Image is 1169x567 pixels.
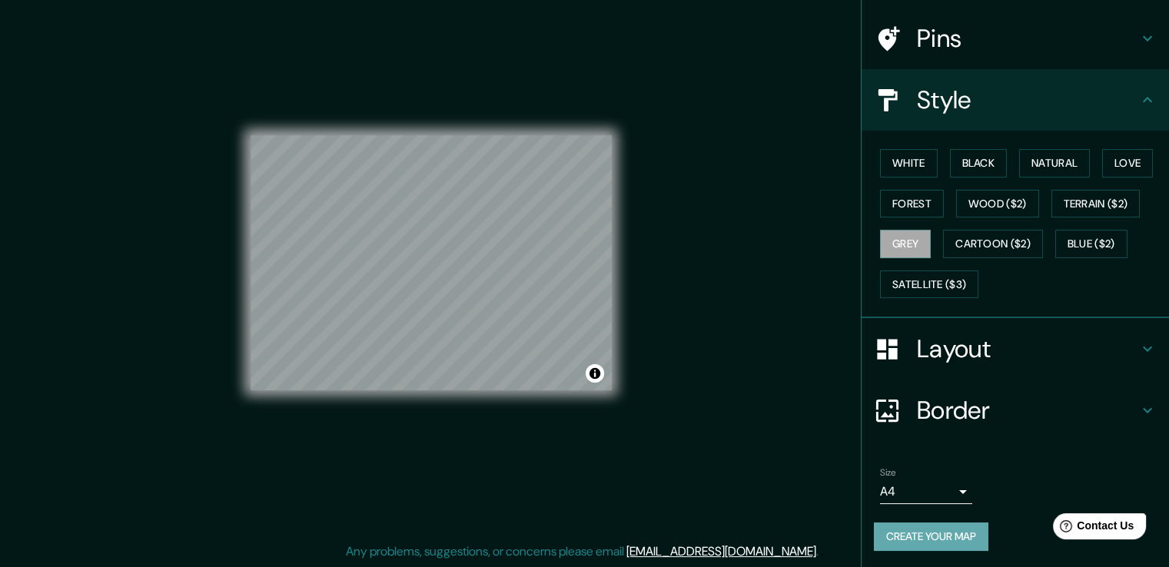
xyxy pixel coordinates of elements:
button: Satellite ($3) [880,270,978,299]
button: Grey [880,230,931,258]
h4: Pins [917,23,1138,54]
div: Pins [862,8,1169,69]
button: Toggle attribution [586,364,604,383]
label: Size [880,466,896,479]
button: Wood ($2) [956,190,1039,218]
button: Love [1102,149,1153,177]
div: Style [862,69,1169,131]
h4: Border [917,395,1138,426]
h4: Layout [917,333,1138,364]
p: Any problems, suggestions, or concerns please email . [346,542,819,561]
button: Cartoon ($2) [943,230,1043,258]
button: Terrain ($2) [1051,190,1141,218]
div: . [819,542,821,561]
div: A4 [880,479,972,504]
button: Forest [880,190,944,218]
h4: Style [917,85,1138,115]
a: [EMAIL_ADDRESS][DOMAIN_NAME] [626,543,816,559]
button: Natural [1019,149,1090,177]
button: Black [950,149,1008,177]
div: Border [862,380,1169,441]
div: Layout [862,318,1169,380]
button: Blue ($2) [1055,230,1127,258]
div: . [821,542,824,561]
iframe: Help widget launcher [1032,507,1152,550]
button: White [880,149,938,177]
canvas: Map [251,135,612,390]
button: Create your map [874,522,988,551]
